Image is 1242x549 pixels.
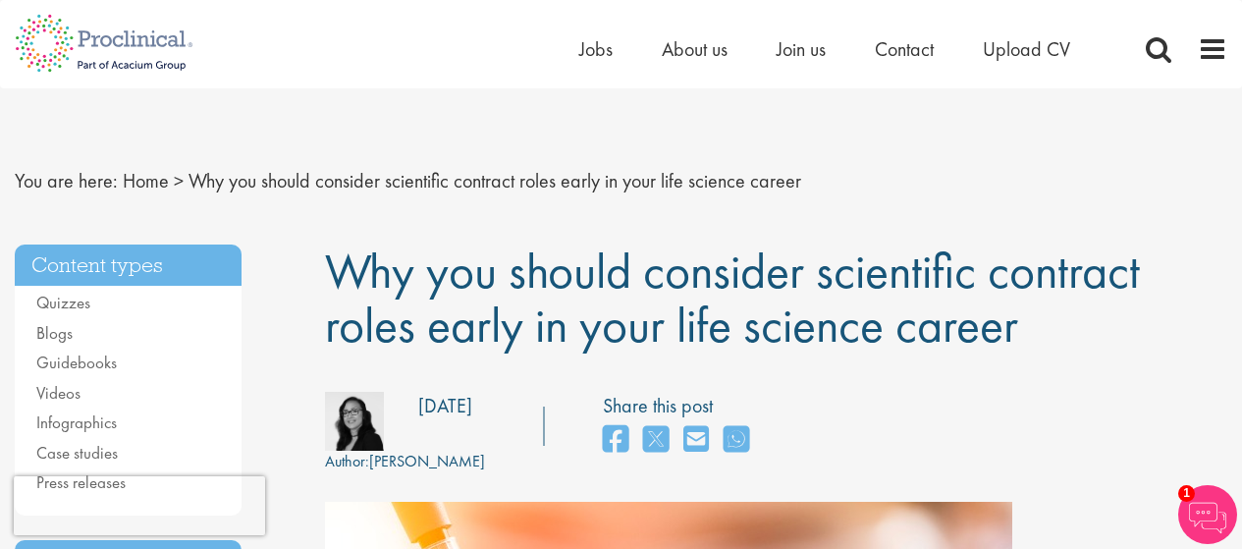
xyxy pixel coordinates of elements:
a: Join us [777,36,826,62]
a: Videos [36,382,81,404]
span: Author: [325,451,369,471]
a: breadcrumb link [123,168,169,193]
img: Chatbot [1178,485,1237,544]
a: Jobs [579,36,613,62]
a: Infographics [36,412,117,433]
a: Case studies [36,442,118,464]
div: [DATE] [418,392,472,420]
a: share on email [683,419,709,462]
a: Guidebooks [36,352,117,373]
a: Press releases [36,471,126,493]
a: Contact [875,36,934,62]
a: share on twitter [643,419,669,462]
img: 83906327-6792-4153-fc95-08d5c215cf57 [325,392,384,451]
a: About us [662,36,728,62]
h3: Content types [15,245,242,287]
label: Share this post [603,392,759,420]
a: Quizzes [36,292,90,313]
a: share on facebook [603,419,628,462]
div: [PERSON_NAME] [325,451,485,473]
a: Upload CV [983,36,1070,62]
a: share on whats app [724,419,749,462]
a: Blogs [36,322,73,344]
span: > [174,168,184,193]
span: Why you should consider scientific contract roles early in your life science career [189,168,801,193]
iframe: reCAPTCHA [14,476,265,535]
span: 1 [1178,485,1195,502]
span: You are here: [15,168,118,193]
span: Why you should consider scientific contract roles early in your life science career [325,240,1140,357]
